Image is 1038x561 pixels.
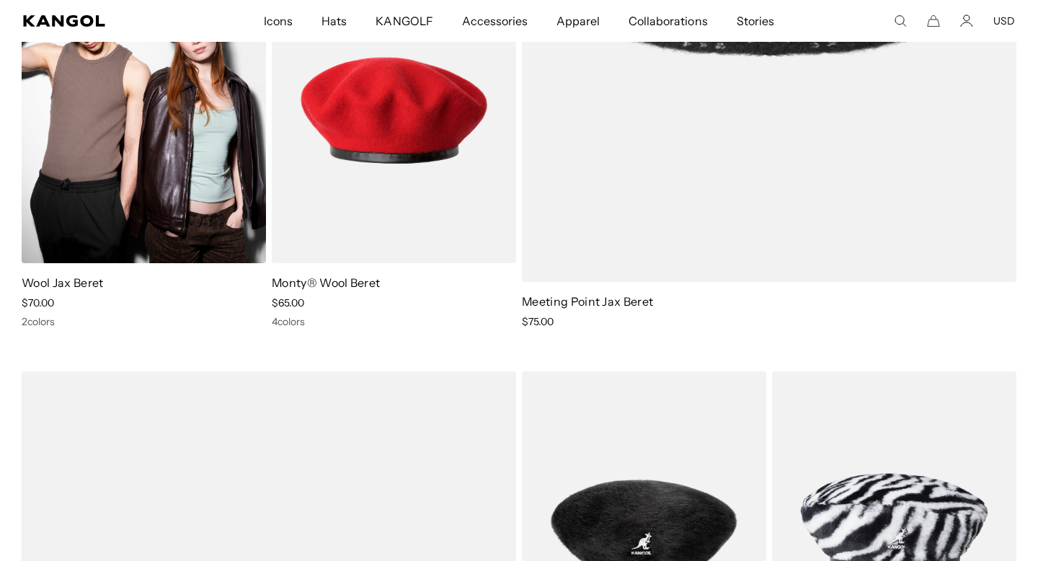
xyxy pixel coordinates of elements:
[272,296,304,309] span: $65.00
[993,14,1015,27] button: USD
[22,296,54,309] span: $70.00
[22,315,266,328] div: 2 colors
[522,315,554,328] span: $75.00
[23,15,174,27] a: Kangol
[927,14,940,27] button: Cart
[22,275,103,290] a: Wool Jax Beret
[960,14,973,27] a: Account
[272,275,380,290] a: Monty® Wool Beret
[522,294,653,309] a: Meeting Point Jax Beret
[272,315,516,328] div: 4 colors
[894,14,907,27] summary: Search here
